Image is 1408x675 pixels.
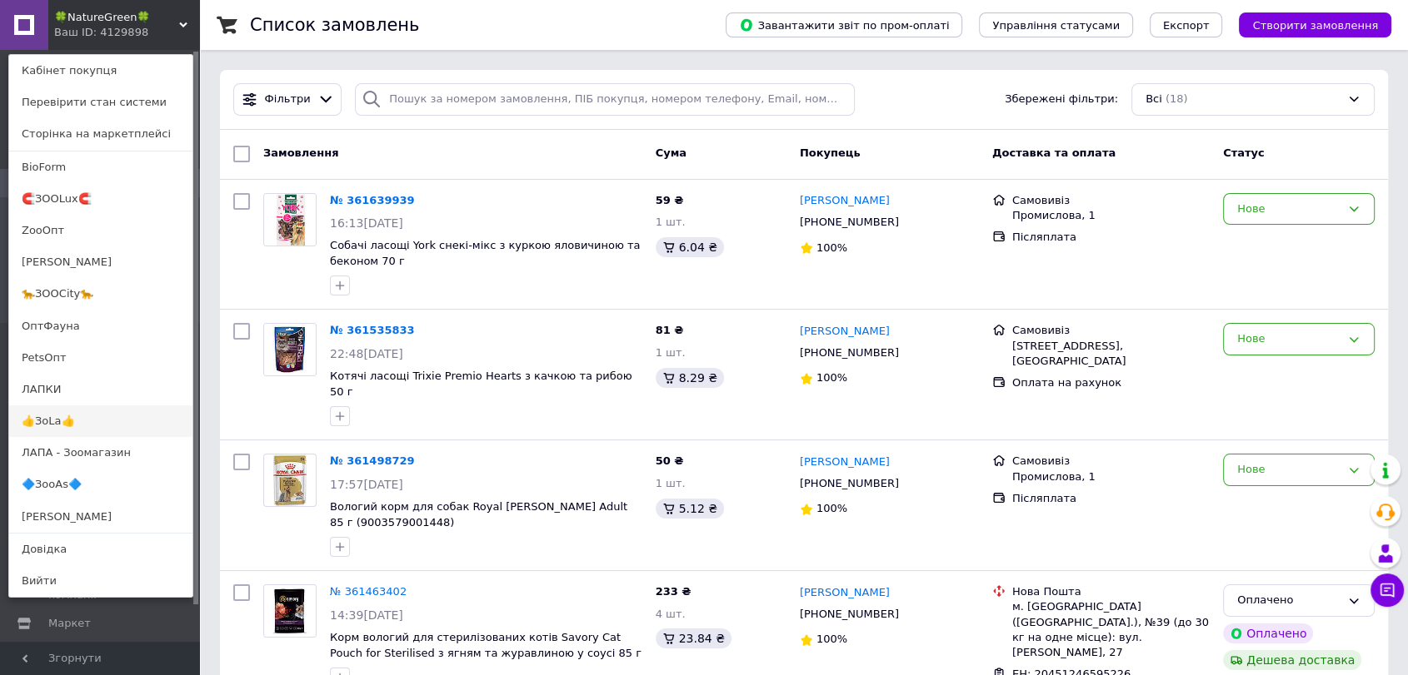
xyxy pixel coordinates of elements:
[656,237,724,257] div: 6.04 ₴
[9,118,192,150] a: Сторінка на маркетплейсі
[330,194,415,206] a: № 361639939
[264,585,316,637] img: Фото товару
[1012,193,1210,208] div: Самовивіз
[265,92,311,107] span: Фільтри
[330,239,640,267] a: Собачі ласощі York снекі-мікс з куркою яловичиною та беконом 70 г
[1012,491,1210,506] div: Післяплата
[1252,19,1378,32] span: Створити замовлення
[796,473,902,494] div: [PHONE_NUMBER]
[9,534,192,565] a: Довідка
[656,608,686,620] span: 4 шт.
[330,347,403,360] span: 22:48[DATE]
[656,146,687,159] span: Cума
[796,342,902,364] div: [PHONE_NUMBER]
[656,194,684,206] span: 59 ₴
[330,370,632,398] a: Котячі ласощі Trixie Premio Hearts з качкою та рибою 50 г
[656,346,686,359] span: 1 шт.
[263,146,338,159] span: Замовлення
[979,12,1133,37] button: Управління статусами
[800,193,890,209] a: [PERSON_NAME]
[1223,623,1313,643] div: Оплачено
[9,565,192,597] a: Вийти
[330,216,403,230] span: 16:13[DATE]
[1012,323,1210,338] div: Самовивіз
[1166,92,1188,105] span: (18)
[1222,18,1391,31] a: Створити замовлення
[9,437,192,469] a: ЛАПА - Зоомагазин
[330,608,403,622] span: 14:39[DATE]
[9,246,192,278] a: [PERSON_NAME]
[9,501,192,533] a: [PERSON_NAME]
[726,12,962,37] button: Завантажити звіт по пром-оплаті
[1005,92,1118,107] span: Збережені фільтри:
[1237,330,1341,348] div: Нове
[656,216,686,228] span: 1 шт.
[250,15,419,35] h1: Список замовлень
[9,469,192,500] a: 🔷ЗооАs🔷
[48,616,91,631] span: Маркет
[1012,454,1210,469] div: Самовивіз
[9,55,192,87] a: Кабінет покупця
[9,151,192,183] a: BioForm
[54,25,124,40] div: Ваш ID: 4129898
[1012,469,1210,484] div: Промислова, 1
[796,603,902,625] div: [PHONE_NUMBER]
[330,478,403,491] span: 17:57[DATE]
[1237,592,1341,609] div: Оплачено
[800,324,890,340] a: [PERSON_NAME]
[9,310,192,342] a: ОптФауна
[263,454,317,507] a: Фото товару
[1012,584,1210,599] div: Нова Пошта
[264,324,316,375] img: Фото товару
[1012,339,1210,369] div: [STREET_ADDRESS], [GEOGRAPHIC_DATA]
[656,628,731,648] div: 23.84 ₴
[1012,599,1210,660] div: м. [GEOGRAPHIC_DATA] ([GEOGRAPHIC_DATA].), №39 (до 30 кг на одне місце): вул. [PERSON_NAME], 27
[330,631,642,659] a: Корм вологий для стерилізованих котів Savory Cat Pouch for Sterilised з ягням та журавлиною у cоу...
[330,324,415,336] a: № 361535833
[54,10,179,25] span: 🍀NatureGreen🍀
[9,278,192,310] a: 🐆ЗООCity🐆
[1223,650,1361,670] div: Дешева доставка
[800,454,890,470] a: [PERSON_NAME]
[992,146,1116,159] span: Доставка та оплата
[656,324,684,336] span: 81 ₴
[9,405,192,437] a: 👍ЗоLa👍
[656,454,684,467] span: 50 ₴
[739,17,949,32] span: Завантажити звіт по пром-оплаті
[9,374,192,405] a: ЛАПКИ
[816,241,847,254] span: 100%
[656,585,692,598] span: 233 ₴
[816,633,847,645] span: 100%
[1371,573,1404,607] button: Чат з покупцем
[1012,375,1210,390] div: Оплата на рахунок
[800,585,890,601] a: [PERSON_NAME]
[263,584,317,638] a: Фото товару
[9,183,192,215] a: 🧲ЗООLux🧲
[1150,12,1223,37] button: Експорт
[992,19,1120,32] span: Управління статусами
[273,454,307,506] img: Фото товару
[816,371,847,384] span: 100%
[656,499,724,519] div: 5.12 ₴
[656,477,686,489] span: 1 шт.
[9,215,192,246] a: ZooОпт
[1146,92,1162,107] span: Всі
[1012,208,1210,223] div: Промислова, 1
[1163,19,1210,32] span: Експорт
[330,585,407,598] a: № 361463402
[330,454,415,467] a: № 361498729
[1012,230,1210,245] div: Післяплата
[330,500,627,529] a: Вологий корм для собак Royal [PERSON_NAME] Adult 85 г (9003579001448)
[1237,461,1341,479] div: Нове
[9,342,192,374] a: PetsОпт
[263,323,317,376] a: Фото товару
[800,146,861,159] span: Покупець
[9,87,192,118] a: Перевірити стан системи
[1239,12,1391,37] button: Створити замовлення
[263,193,317,246] a: Фото товару
[656,368,724,388] div: 8.29 ₴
